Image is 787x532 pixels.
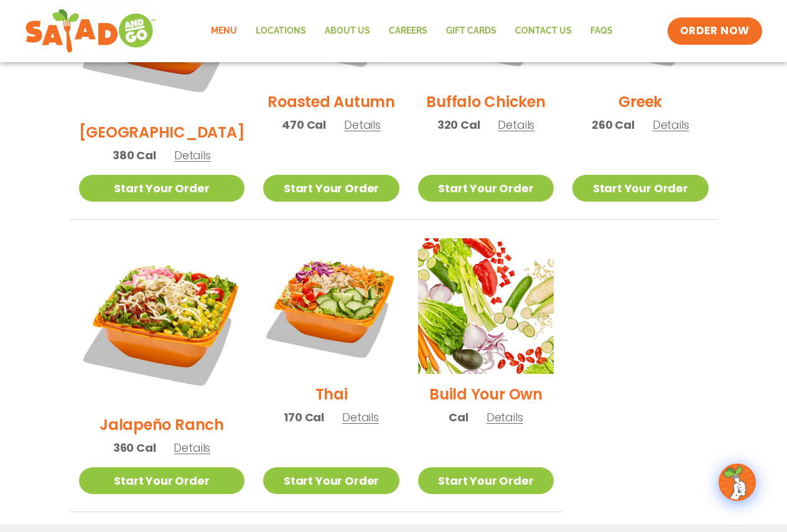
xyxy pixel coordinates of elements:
[315,17,380,45] a: About Us
[418,238,554,374] img: Product photo for Build Your Own
[246,17,315,45] a: Locations
[572,175,708,202] a: Start Your Order
[282,116,326,133] span: 470 Cal
[506,17,581,45] a: Contact Us
[429,383,543,405] h2: Build Your Own
[79,121,245,143] h2: [GEOGRAPHIC_DATA]
[581,17,622,45] a: FAQs
[202,17,622,45] nav: Menu
[79,467,245,494] a: Start Your Order
[592,116,635,133] span: 260 Cal
[263,175,399,202] a: Start Your Order
[202,17,246,45] a: Menu
[487,409,523,425] span: Details
[437,116,480,133] span: 320 Cal
[79,175,245,202] a: Start Your Order
[263,467,399,494] a: Start Your Order
[25,6,156,56] img: new-SAG-logo-768×292
[268,91,395,113] h2: Roasted Autumn
[344,117,381,133] span: Details
[263,238,399,374] img: Product photo for Thai Salad
[342,409,379,425] span: Details
[418,467,554,494] a: Start Your Order
[418,175,554,202] a: Start Your Order
[680,24,750,39] span: ORDER NOW
[174,147,211,163] span: Details
[79,238,245,404] img: Product photo for Jalapeño Ranch Salad
[284,409,324,426] span: 170 Cal
[100,414,224,436] h2: Jalapeño Ranch
[113,439,156,456] span: 360 Cal
[174,440,210,455] span: Details
[618,91,662,113] h2: Greek
[653,117,689,133] span: Details
[113,147,156,164] span: 380 Cal
[437,17,506,45] a: GIFT CARDS
[426,91,545,113] h2: Buffalo Chicken
[720,465,755,500] img: wpChatIcon
[380,17,437,45] a: Careers
[668,17,762,45] a: ORDER NOW
[449,409,468,426] span: Cal
[498,117,534,133] span: Details
[315,383,348,405] h2: Thai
